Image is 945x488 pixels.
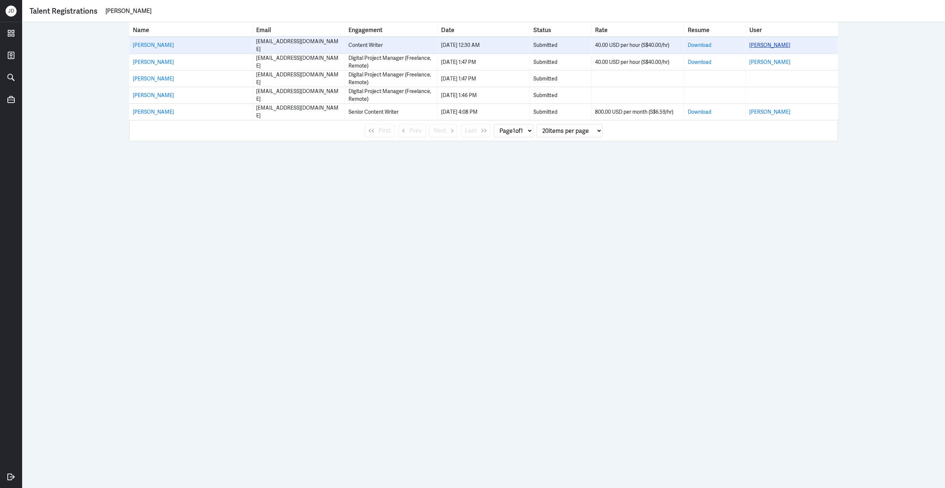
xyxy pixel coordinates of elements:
td: Email [252,37,345,54]
div: Digital Project Manager (Freelance, Remote) [348,71,433,86]
td: Engagement [345,104,437,120]
th: Toggle SortBy [252,22,345,37]
td: User [746,87,838,103]
td: Date [437,71,530,87]
td: Resume [684,71,746,87]
div: [DATE] 4:08 PM [441,108,526,116]
td: Status [530,104,591,120]
span: Prev [409,126,422,135]
th: Toggle SortBy [530,22,591,37]
td: Resume [684,54,746,70]
td: Resume [684,104,746,120]
a: [PERSON_NAME] [133,75,174,82]
div: [EMAIL_ADDRESS][DOMAIN_NAME] [256,71,341,86]
td: Name [129,104,252,120]
div: [DATE] 12:30 AM [441,41,526,49]
td: Engagement [345,37,437,54]
a: [PERSON_NAME] [749,59,790,65]
td: Name [129,54,252,70]
div: [EMAIL_ADDRESS][DOMAIN_NAME] [256,54,341,70]
div: Digital Project Manager (Freelance, Remote) [348,54,433,70]
td: Status [530,87,591,103]
td: Rate [591,104,684,120]
div: Senior Content Writer [348,108,433,116]
div: [EMAIL_ADDRESS][DOMAIN_NAME] [256,104,341,120]
span: First [379,126,391,135]
div: Submitted [533,75,587,83]
th: Toggle SortBy [591,22,684,37]
td: Rate [591,87,684,103]
td: Email [252,71,345,87]
th: Resume [684,22,746,37]
div: [EMAIL_ADDRESS][DOMAIN_NAME] [256,87,341,103]
td: Email [252,54,345,70]
th: Toggle SortBy [129,22,252,37]
div: Submitted [533,41,587,49]
a: [PERSON_NAME] [133,42,174,48]
td: Date [437,37,530,54]
a: [PERSON_NAME] [133,92,174,99]
div: J D [6,6,17,17]
th: Toggle SortBy [437,22,530,37]
td: Status [530,54,591,70]
a: Download [688,59,711,65]
div: Talent Registrations [30,6,97,17]
div: 40.00 USD per hour (S$40.00/hr) [595,41,680,49]
span: Last [465,126,477,135]
td: Rate [591,71,684,87]
a: [PERSON_NAME] [133,59,174,65]
a: Download [688,42,711,48]
td: Date [437,87,530,103]
td: Rate [591,54,684,70]
a: [PERSON_NAME] [749,42,790,48]
td: Name [129,71,252,87]
div: [EMAIL_ADDRESS][DOMAIN_NAME] [256,38,341,53]
td: Status [530,37,591,54]
td: Date [437,104,530,120]
div: 800.00 USD per month (S$6.59/hr) [595,108,680,116]
td: Rate [591,37,684,54]
a: [PERSON_NAME] [749,109,790,115]
td: Email [252,104,345,120]
td: Email [252,87,345,103]
div: [DATE] 1:46 PM [441,92,526,99]
td: Resume [684,37,746,54]
th: Toggle SortBy [345,22,437,37]
div: Submitted [533,58,587,66]
div: Digital Project Manager (Freelance, Remote) [348,87,433,103]
span: Next [433,126,446,135]
td: Name [129,37,252,54]
button: Next [429,124,457,137]
td: Status [530,71,591,87]
div: [DATE] 1:47 PM [441,58,526,66]
td: User [746,37,838,54]
td: Engagement [345,54,437,70]
td: User [746,71,838,87]
div: [DATE] 1:47 PM [441,75,526,83]
td: Resume [684,87,746,103]
td: Engagement [345,71,437,87]
th: User [746,22,838,37]
input: Search [105,6,938,17]
button: First [365,124,395,137]
td: Name [129,87,252,103]
div: Submitted [533,92,587,99]
td: User [746,104,838,120]
a: Download [688,109,711,115]
div: 40.00 USD per hour (S$40.00/hr) [595,58,680,66]
td: Engagement [345,87,437,103]
div: Submitted [533,108,587,116]
button: Last [461,124,490,137]
td: User [746,54,838,70]
td: Date [437,54,530,70]
a: [PERSON_NAME] [133,109,174,115]
div: Content Writer [348,41,433,49]
button: Prev [399,124,426,137]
